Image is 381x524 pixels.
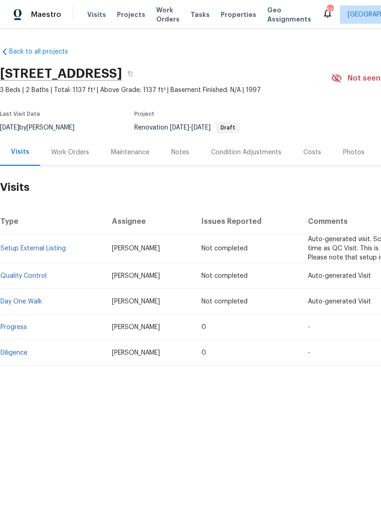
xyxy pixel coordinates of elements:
div: Costs [303,148,321,157]
button: Copy Address [122,65,138,82]
span: Maestro [31,10,61,19]
span: Projects [117,10,145,19]
a: Setup External Listing [0,245,66,252]
a: Diligence [0,350,27,356]
div: 52 [327,5,333,15]
span: [PERSON_NAME] [112,324,160,330]
span: Tasks [190,11,210,18]
span: Work Orders [156,5,180,24]
div: Work Orders [51,148,89,157]
span: Auto-generated Visit [308,298,371,305]
span: - [308,350,310,356]
a: Quality Control [0,273,47,279]
span: [DATE] [191,124,211,131]
span: Not completed [201,273,248,279]
div: Notes [171,148,189,157]
span: Project [134,111,154,117]
span: Geo Assignments [267,5,311,24]
span: [PERSON_NAME] [112,350,160,356]
div: Visits [11,147,29,157]
span: Renovation [134,124,240,131]
span: [PERSON_NAME] [112,273,160,279]
div: Photos [343,148,365,157]
span: Visits [87,10,106,19]
span: [PERSON_NAME] [112,245,160,252]
span: 0 [201,324,206,330]
span: [PERSON_NAME] [112,298,160,305]
span: 0 [201,350,206,356]
a: Day One Walk [0,298,42,305]
span: - [308,324,310,330]
span: Properties [221,10,256,19]
span: Not completed [201,298,248,305]
span: Draft [217,125,239,130]
span: - [170,124,211,131]
div: Condition Adjustments [211,148,281,157]
th: Issues Reported [194,209,301,234]
div: Maintenance [111,148,149,157]
span: Not completed [201,245,248,252]
th: Assignee [105,209,194,234]
span: Auto-generated Visit [308,273,371,279]
span: [DATE] [170,124,189,131]
a: Progress [0,324,27,330]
